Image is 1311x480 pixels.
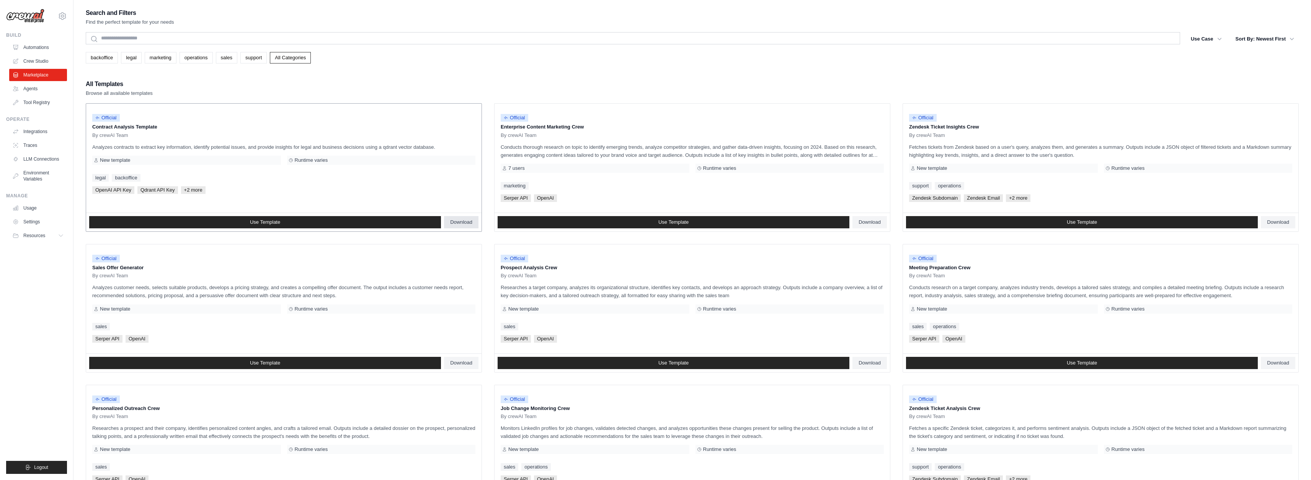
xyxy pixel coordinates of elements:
span: Serper API [501,194,531,202]
a: operations [935,463,964,471]
a: legal [92,174,109,182]
a: sales [501,463,518,471]
span: Official [909,255,937,262]
button: Use Case [1186,32,1226,46]
span: Runtime varies [703,306,736,312]
span: Use Template [658,360,689,366]
span: New template [917,165,947,171]
span: Download [859,219,881,225]
span: +2 more [1006,194,1030,202]
a: Usage [9,202,67,214]
a: sales [216,52,237,63]
span: New template [100,157,130,163]
span: Resources [23,233,45,239]
a: Download [1261,357,1295,369]
a: backoffice [112,174,140,182]
a: Download [444,357,478,369]
span: Download [450,219,472,225]
a: All Categories [270,52,311,63]
span: Runtime varies [1112,306,1145,312]
span: Runtime varies [295,446,328,452]
a: Agents [9,83,67,95]
a: Use Template [906,357,1258,369]
a: backoffice [86,52,118,63]
span: Official [909,395,937,403]
a: Settings [9,216,67,228]
span: Official [92,114,120,122]
span: New template [917,306,947,312]
span: Serper API [92,335,122,343]
a: Tool Registry [9,96,67,109]
a: support [909,463,932,471]
p: Find the perfect template for your needs [86,18,174,26]
a: operations [521,463,551,471]
p: Personalized Outreach Crew [92,405,475,412]
a: operations [935,182,964,190]
span: Runtime varies [703,446,736,452]
a: Marketplace [9,69,67,81]
p: Fetches tickets from Zendesk based on a user's query, analyzes them, and generates a summary. Out... [909,143,1292,159]
span: By crewAI Team [501,413,537,420]
span: Official [909,114,937,122]
span: Download [450,360,472,366]
span: Qdrant API Key [137,186,178,194]
span: Runtime varies [295,306,328,312]
div: Build [6,32,67,38]
span: By crewAI Team [909,413,945,420]
span: Download [1267,360,1289,366]
a: sales [92,323,110,330]
span: New template [917,446,947,452]
span: Official [501,255,528,262]
button: Logout [6,461,67,474]
span: +2 more [181,186,206,194]
p: Researches a target company, analyzes its organizational structure, identifies key contacts, and ... [501,283,884,299]
span: Logout [34,464,48,470]
p: Zendesk Ticket Analysis Crew [909,405,1292,412]
a: Use Template [906,216,1258,228]
span: Download [859,360,881,366]
span: OpenAI [126,335,149,343]
a: Download [1261,216,1295,228]
p: Enterprise Content Marketing Crew [501,123,884,131]
span: New template [100,306,130,312]
span: Use Template [1067,360,1097,366]
a: marketing [145,52,176,63]
span: OpenAI API Key [92,186,134,194]
span: Runtime varies [703,165,736,171]
p: Meeting Preparation Crew [909,264,1292,272]
span: Use Template [1067,219,1097,225]
a: operations [930,323,959,330]
span: OpenAI [534,335,557,343]
a: Traces [9,139,67,151]
a: support [909,182,932,190]
a: Use Template [89,357,441,369]
span: By crewAI Team [92,413,128,420]
button: Sort By: Newest First [1231,32,1299,46]
span: By crewAI Team [909,132,945,138]
span: Zendesk Subdomain [909,194,961,202]
a: Automations [9,41,67,54]
p: Conducts thorough research on topic to identify emerging trends, analyze competitor strategies, a... [501,143,884,159]
span: New template [508,306,539,312]
a: marketing [501,182,529,190]
a: Download [444,216,478,228]
span: By crewAI Team [92,132,128,138]
span: OpenAI [534,194,557,202]
span: New template [508,446,539,452]
p: Prospect Analysis Crew [501,264,884,272]
span: Download [1267,219,1289,225]
span: Use Template [250,360,280,366]
a: Integrations [9,125,67,138]
span: Runtime varies [295,157,328,163]
a: sales [909,323,927,330]
a: Use Template [89,216,441,228]
p: Monitors LinkedIn profiles for job changes, validates detected changes, and analyzes opportunitie... [501,424,884,440]
div: Operate [6,116,67,122]
span: Runtime varies [1112,446,1145,452]
a: Use Template [498,216,849,228]
a: support [240,52,267,63]
a: Environment Variables [9,167,67,185]
p: Fetches a specific Zendesk ticket, categorizes it, and performs sentiment analysis. Outputs inclu... [909,424,1292,440]
p: Zendesk Ticket Insights Crew [909,123,1292,131]
span: Official [501,114,528,122]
